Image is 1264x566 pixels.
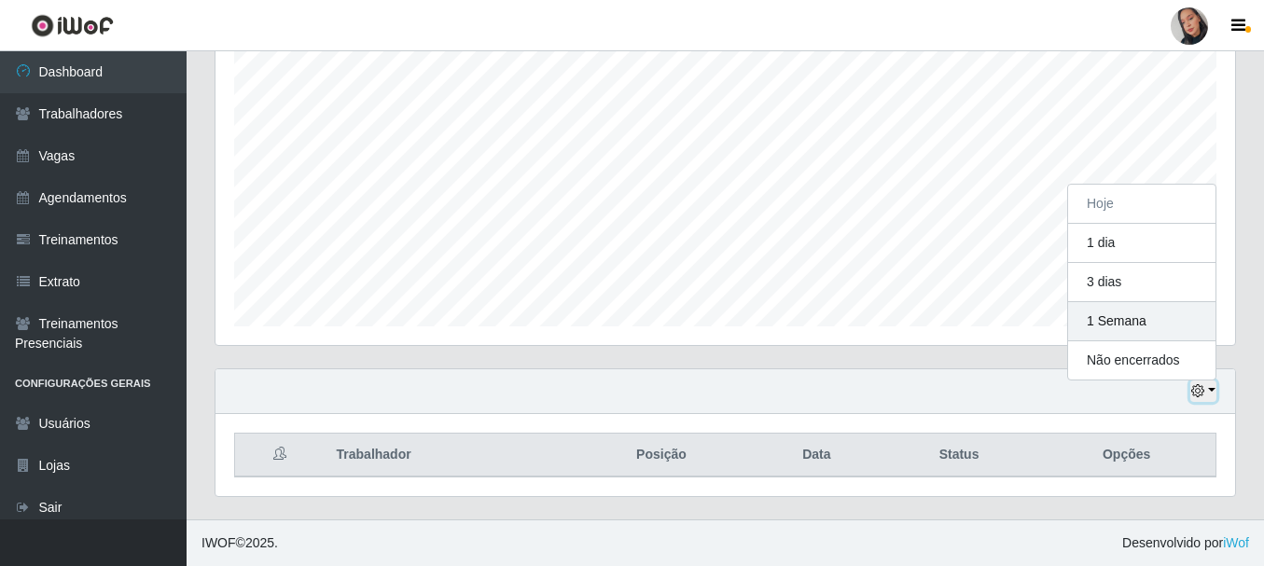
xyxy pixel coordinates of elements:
[1122,533,1249,553] span: Desenvolvido por
[326,434,570,477] th: Trabalhador
[1068,263,1215,302] button: 3 dias
[1068,185,1215,224] button: Hoje
[201,533,278,553] span: © 2025 .
[1223,535,1249,550] a: iWof
[1068,302,1215,341] button: 1 Semana
[570,434,753,477] th: Posição
[753,434,881,477] th: Data
[1068,341,1215,380] button: Não encerrados
[1068,224,1215,263] button: 1 dia
[31,14,114,37] img: CoreUI Logo
[1037,434,1215,477] th: Opções
[201,535,236,550] span: IWOF
[881,434,1037,477] th: Status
